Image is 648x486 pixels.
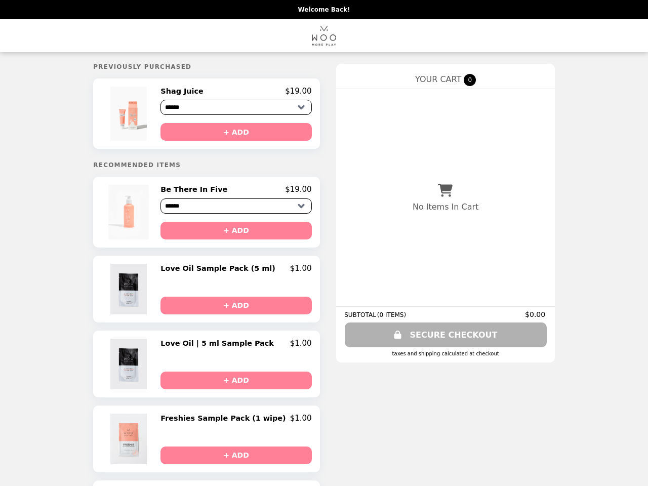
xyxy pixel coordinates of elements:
[412,202,478,212] p: No Items In Cart
[160,414,290,423] h2: Freshies Sample Pack (1 wipe)
[93,63,319,70] h5: Previously Purchased
[160,185,231,194] h2: Be There In Five
[160,198,311,214] select: Select a product variant
[160,372,311,389] button: + ADD
[290,339,312,348] p: $1.00
[160,297,311,314] button: + ADD
[344,311,377,318] span: SUBTOTAL
[290,264,312,273] p: $1.00
[160,264,279,273] h2: Love Oil Sample Pack (5 ml)
[110,414,149,464] img: Freshies Sample Pack (1 wipe)
[160,123,311,141] button: + ADD
[160,447,311,464] button: + ADD
[290,414,312,423] p: $1.00
[160,100,311,115] select: Select a product variant
[160,87,207,96] h2: Shag Juice
[160,339,278,348] h2: Love Oil | 5 ml Sample Pack
[93,161,319,169] h5: Recommended Items
[415,74,461,84] span: YOUR CART
[298,6,350,13] p: Welcome Back!
[525,310,547,318] span: $0.00
[377,311,406,318] span: ( 0 ITEMS )
[110,339,149,389] img: Love Oil | 5 ml Sample Pack
[464,74,476,86] span: 0
[312,25,337,46] img: Brand Logo
[110,264,149,314] img: Love Oil Sample Pack (5 ml)
[108,185,152,239] img: Be There In Five
[160,222,311,239] button: + ADD
[110,87,149,141] img: Shag Juice
[285,87,312,96] p: $19.00
[344,351,547,356] div: Taxes and Shipping calculated at checkout
[285,185,312,194] p: $19.00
